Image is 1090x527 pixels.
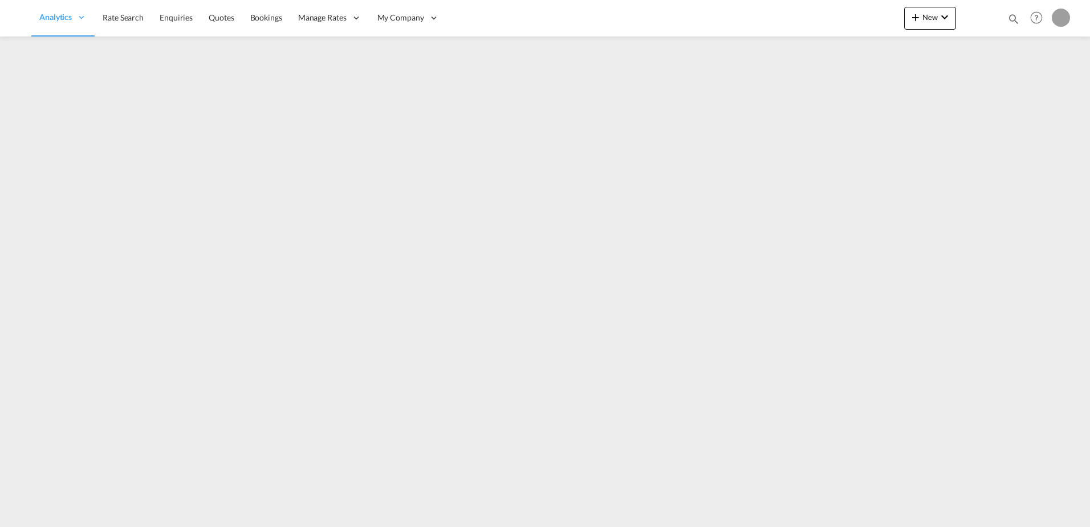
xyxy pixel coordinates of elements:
span: My Company [377,12,424,23]
span: Analytics [39,11,72,23]
span: Quotes [209,13,234,22]
span: New [909,13,951,22]
span: Rate Search [103,13,144,22]
button: icon-plus 400-fgNewicon-chevron-down [904,7,956,30]
span: Enquiries [160,13,193,22]
md-icon: icon-plus 400-fg [909,10,922,24]
span: Bookings [250,13,282,22]
span: Help [1027,8,1046,27]
md-icon: icon-chevron-down [938,10,951,24]
span: Manage Rates [298,12,347,23]
div: Help [1027,8,1052,29]
div: icon-magnify [1007,13,1020,30]
md-icon: icon-magnify [1007,13,1020,25]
